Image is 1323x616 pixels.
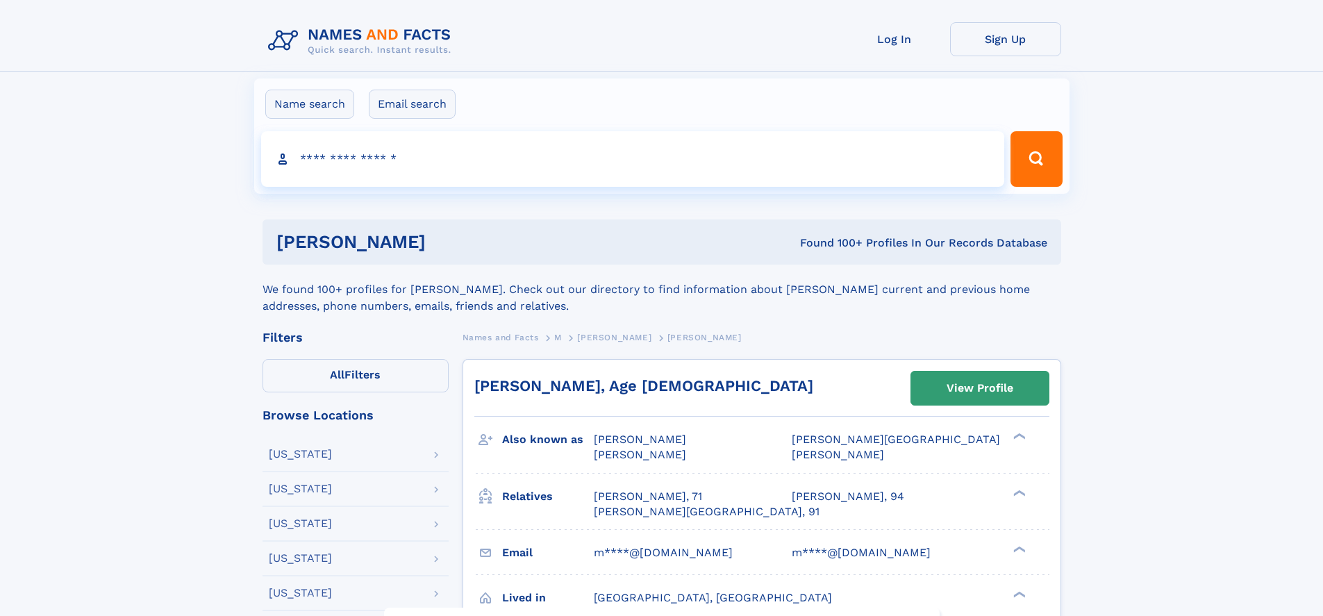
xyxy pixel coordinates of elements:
[839,22,950,56] a: Log In
[463,328,539,346] a: Names and Facts
[554,328,562,346] a: M
[330,368,344,381] span: All
[792,448,884,461] span: [PERSON_NAME]
[263,22,463,60] img: Logo Names and Facts
[263,265,1061,315] div: We found 100+ profiles for [PERSON_NAME]. Check out our directory to find information about [PERS...
[1010,488,1026,497] div: ❯
[276,233,613,251] h1: [PERSON_NAME]
[269,518,332,529] div: [US_STATE]
[792,433,1000,446] span: [PERSON_NAME][GEOGRAPHIC_DATA]
[263,409,449,422] div: Browse Locations
[594,504,819,519] a: [PERSON_NAME][GEOGRAPHIC_DATA], 91
[594,433,686,446] span: [PERSON_NAME]
[269,553,332,564] div: [US_STATE]
[502,428,594,451] h3: Also known as
[1010,131,1062,187] button: Search Button
[474,377,813,394] a: [PERSON_NAME], Age [DEMOGRAPHIC_DATA]
[369,90,456,119] label: Email search
[667,333,742,342] span: [PERSON_NAME]
[263,359,449,392] label: Filters
[613,235,1047,251] div: Found 100+ Profiles In Our Records Database
[261,131,1005,187] input: search input
[554,333,562,342] span: M
[950,22,1061,56] a: Sign Up
[577,333,651,342] span: [PERSON_NAME]
[269,588,332,599] div: [US_STATE]
[911,372,1049,405] a: View Profile
[1010,544,1026,553] div: ❯
[947,372,1013,404] div: View Profile
[792,489,904,504] a: [PERSON_NAME], 94
[502,541,594,565] h3: Email
[265,90,354,119] label: Name search
[1010,590,1026,599] div: ❯
[594,448,686,461] span: [PERSON_NAME]
[502,586,594,610] h3: Lived in
[594,591,832,604] span: [GEOGRAPHIC_DATA], [GEOGRAPHIC_DATA]
[577,328,651,346] a: [PERSON_NAME]
[1010,432,1026,441] div: ❯
[263,331,449,344] div: Filters
[502,485,594,508] h3: Relatives
[269,483,332,494] div: [US_STATE]
[594,489,702,504] a: [PERSON_NAME], 71
[269,449,332,460] div: [US_STATE]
